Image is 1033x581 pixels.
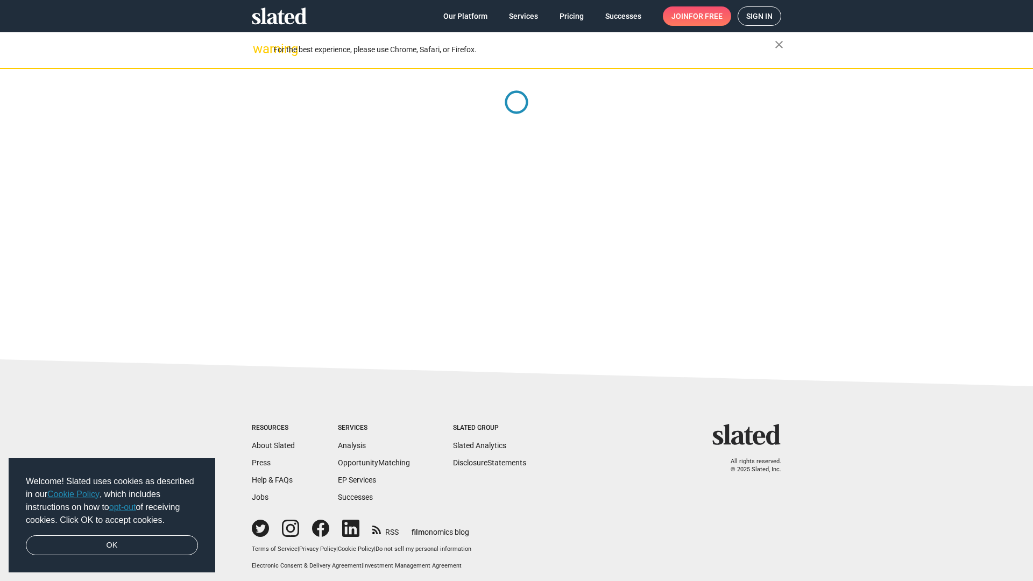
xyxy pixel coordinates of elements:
[338,441,366,450] a: Analysis
[26,535,198,556] a: dismiss cookie message
[509,6,538,26] span: Services
[9,458,215,573] div: cookieconsent
[412,519,469,537] a: filmonomics blog
[299,545,336,552] a: Privacy Policy
[671,6,723,26] span: Join
[453,458,526,467] a: DisclosureStatements
[252,424,295,433] div: Resources
[453,424,526,433] div: Slated Group
[372,521,399,537] a: RSS
[443,6,487,26] span: Our Platform
[435,6,496,26] a: Our Platform
[738,6,781,26] a: Sign in
[273,42,775,57] div: For the best experience, please use Chrome, Safari, or Firefox.
[338,545,374,552] a: Cookie Policy
[773,38,786,51] mat-icon: close
[298,545,299,552] span: |
[374,545,376,552] span: |
[597,6,650,26] a: Successes
[362,562,363,569] span: |
[47,490,100,499] a: Cookie Policy
[252,493,268,501] a: Jobs
[252,441,295,450] a: About Slated
[26,475,198,527] span: Welcome! Slated uses cookies as described in our , which includes instructions on how to of recei...
[252,476,293,484] a: Help & FAQs
[252,562,362,569] a: Electronic Consent & Delivery Agreement
[412,528,424,536] span: film
[719,458,781,473] p: All rights reserved. © 2025 Slated, Inc.
[252,458,271,467] a: Press
[253,42,266,55] mat-icon: warning
[338,424,410,433] div: Services
[560,6,584,26] span: Pricing
[663,6,731,26] a: Joinfor free
[336,545,338,552] span: |
[338,493,373,501] a: Successes
[338,476,376,484] a: EP Services
[689,6,723,26] span: for free
[500,6,547,26] a: Services
[376,545,471,554] button: Do not sell my personal information
[746,7,773,25] span: Sign in
[551,6,592,26] a: Pricing
[109,502,136,512] a: opt-out
[605,6,641,26] span: Successes
[453,441,506,450] a: Slated Analytics
[363,562,462,569] a: Investment Management Agreement
[252,545,298,552] a: Terms of Service
[338,458,410,467] a: OpportunityMatching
